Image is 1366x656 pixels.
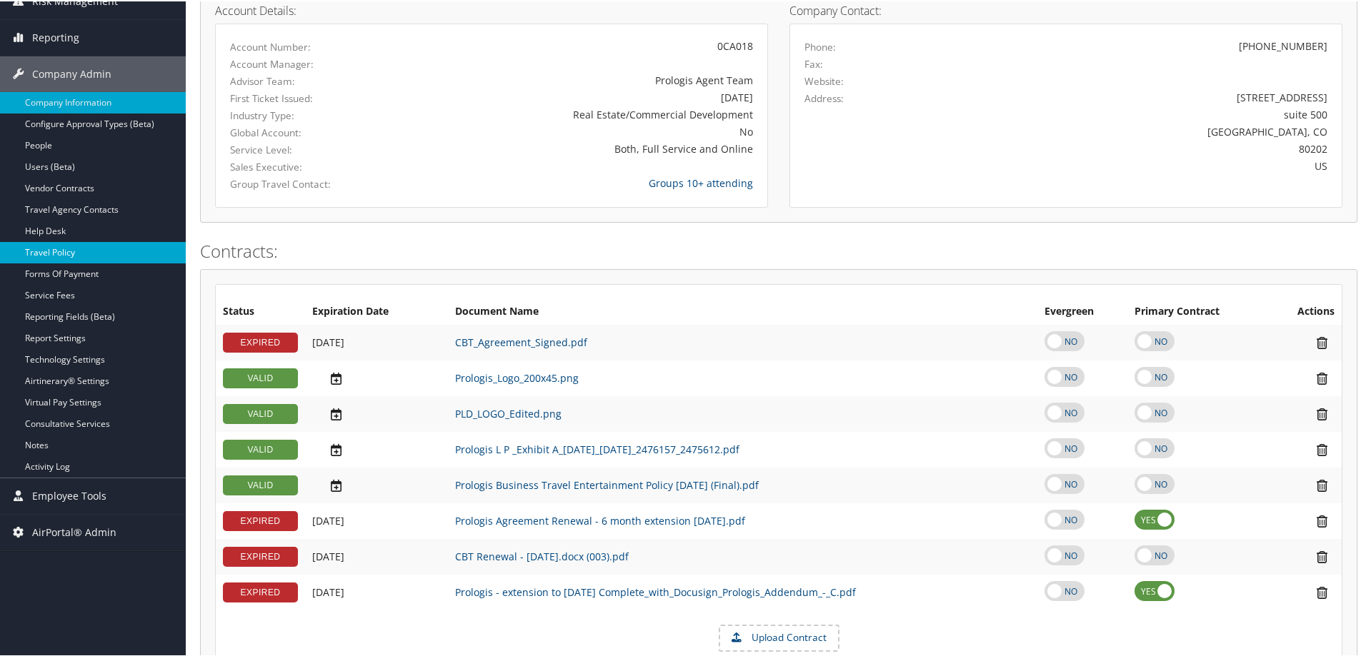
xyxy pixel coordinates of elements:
label: Website: [804,73,844,87]
h4: Account Details: [215,4,768,15]
div: VALID [223,474,298,494]
span: Reporting [32,19,79,54]
div: EXPIRED [223,510,298,530]
a: Groups 10+ attending [649,175,753,188]
div: Add/Edit Date [312,335,441,348]
div: No [412,123,753,138]
span: Company Admin [32,55,111,91]
i: Remove Contract [1310,548,1335,563]
div: suite 500 [941,106,1328,121]
div: EXPIRED [223,545,298,565]
label: Advisor Team: [230,73,390,87]
div: VALID [223,367,298,387]
a: PLD_LOGO_Edited.png [455,405,562,419]
span: AirPortal® Admin [32,513,116,549]
div: [DATE] [412,89,753,104]
div: US [941,157,1328,172]
label: Fax: [804,56,823,70]
label: Industry Type: [230,107,390,121]
label: Service Level: [230,141,390,156]
div: Prologis Agent Team [412,71,753,86]
div: Add/Edit Date [312,477,441,492]
i: Remove Contract [1310,513,1335,528]
div: 80202 [941,140,1328,155]
a: Prologis - extension to [DATE] Complete_with_Docusign_Prologis_Addendum_-_C.pdf [455,584,856,597]
i: Remove Contract [1310,405,1335,420]
label: Account Number: [230,39,390,53]
div: Real Estate/Commercial Development [412,106,753,121]
a: Prologis Agreement Renewal - 6 month extension [DATE].pdf [455,513,745,526]
th: Primary Contract [1127,298,1268,323]
th: Document Name [448,298,1037,323]
th: Status [216,298,305,323]
div: Add/Edit Date [312,513,441,526]
span: [DATE] [312,334,344,348]
label: Upload Contract [720,625,838,649]
div: [PHONE_NUMBER] [1239,37,1327,52]
i: Remove Contract [1310,334,1335,349]
th: Actions [1269,298,1342,323]
label: Address: [804,90,844,104]
label: Phone: [804,39,836,53]
div: VALID [223,403,298,423]
div: Add/Edit Date [312,549,441,562]
label: Sales Executive: [230,158,390,173]
span: Employee Tools [32,477,106,513]
div: [GEOGRAPHIC_DATA], CO [941,123,1328,138]
th: Evergreen [1037,298,1127,323]
h4: Company Contact: [789,4,1342,15]
div: EXPIRED [223,331,298,351]
a: CBT Renewal - [DATE].docx (003).pdf [455,548,629,562]
label: Global Account: [230,124,390,138]
h2: Contracts: [200,238,1357,262]
div: VALID [223,438,298,458]
label: Group Travel Contact: [230,176,390,190]
i: Remove Contract [1310,477,1335,492]
i: Remove Contract [1310,370,1335,385]
div: Add/Edit Date [312,441,441,456]
label: First Ticket Issued: [230,90,390,104]
div: Both, Full Service and Online [412,140,753,155]
a: Prologis Business Travel Entertainment Policy [DATE] (Final).pdf [455,477,759,490]
span: [DATE] [312,584,344,597]
span: [DATE] [312,513,344,526]
span: [DATE] [312,548,344,562]
div: Add/Edit Date [312,370,441,385]
th: Expiration Date [305,298,448,323]
label: Account Manager: [230,56,390,70]
div: EXPIRED [223,581,298,601]
div: Add/Edit Date [312,585,441,597]
a: CBT_Agreement_Signed.pdf [455,334,587,348]
div: [STREET_ADDRESS] [941,89,1328,104]
div: 0CA018 [412,37,753,52]
a: Prologis L P _Exhibit A_[DATE]_[DATE]_2476157_2475612.pdf [455,441,739,455]
div: Add/Edit Date [312,405,441,420]
i: Remove Contract [1310,441,1335,456]
i: Remove Contract [1310,584,1335,599]
a: Prologis_Logo_200x45.png [455,370,579,383]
